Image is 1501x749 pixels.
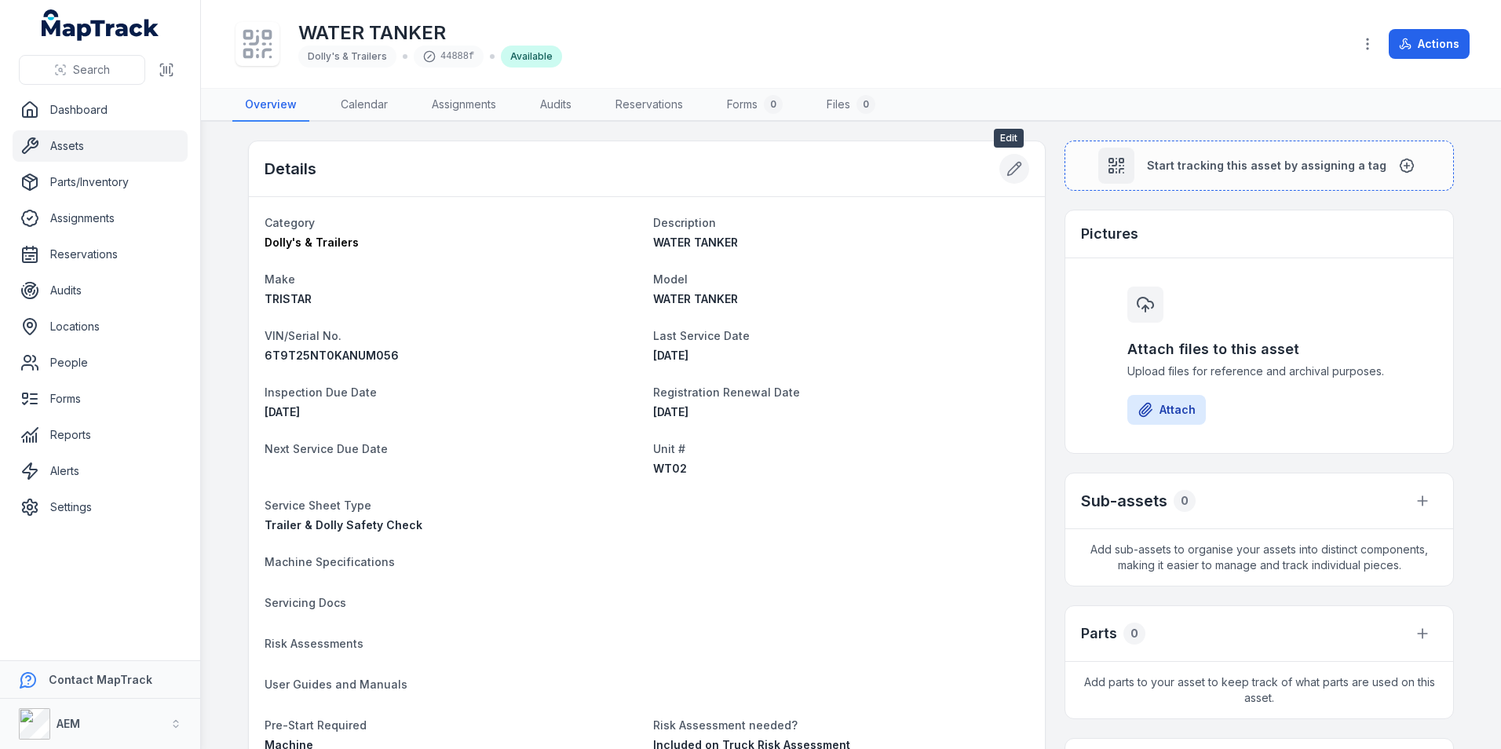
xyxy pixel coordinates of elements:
span: Edit [994,129,1024,148]
a: Locations [13,311,188,342]
a: Overview [232,89,309,122]
a: Reports [13,419,188,451]
span: Make [265,272,295,286]
span: Last Service Date [653,329,750,342]
a: Alerts [13,455,188,487]
button: Actions [1389,29,1470,59]
span: Upload files for reference and archival purposes. [1127,364,1391,379]
h1: WATER TANKER [298,20,562,46]
button: Start tracking this asset by assigning a tag [1065,141,1454,191]
a: Assignments [13,203,188,234]
strong: AEM [57,717,80,730]
div: 44888f [414,46,484,68]
div: Available [501,46,562,68]
a: MapTrack [42,9,159,41]
a: Forms0 [714,89,795,122]
a: Files0 [814,89,888,122]
span: VIN/Serial No. [265,329,341,342]
h3: Parts [1081,623,1117,645]
span: [DATE] [653,405,688,418]
a: Forms [13,383,188,415]
a: Calendar [328,89,400,122]
span: Category [265,216,315,229]
a: Assets [13,130,188,162]
h2: Details [265,158,316,180]
a: Settings [13,491,188,523]
a: Audits [528,89,584,122]
span: Search [73,62,110,78]
span: User Guides and Manuals [265,678,407,691]
div: 0 [1123,623,1145,645]
div: 0 [856,95,875,114]
span: WATER TANKER [653,236,738,249]
span: Risk Assessments [265,637,363,650]
span: 6T9T25NT0KANUM056 [265,349,399,362]
time: 20/10/2025, 12:00:00 am [265,405,300,418]
div: 0 [1174,490,1196,512]
a: Parts/Inventory [13,166,188,198]
a: Assignments [419,89,509,122]
span: Unit # [653,442,685,455]
span: WT02 [653,462,687,475]
span: Service Sheet Type [265,499,371,512]
span: Start tracking this asset by assigning a tag [1147,158,1386,174]
time: 20/10/2025, 12:00:00 am [653,405,688,418]
span: [DATE] [265,405,300,418]
h3: Pictures [1081,223,1138,245]
span: Machine Specifications [265,555,395,568]
span: Pre-Start Required [265,718,367,732]
span: TRISTAR [265,292,312,305]
strong: Contact MapTrack [49,673,152,686]
a: Reservations [13,239,188,270]
a: Reservations [603,89,696,122]
span: Add parts to your asset to keep track of what parts are used on this asset. [1065,662,1453,718]
time: 03/08/2023, 12:00:00 am [653,349,688,362]
span: Model [653,272,688,286]
a: People [13,347,188,378]
button: Attach [1127,395,1206,425]
a: Dashboard [13,94,188,126]
span: Risk Assessment needed? [653,718,798,732]
span: Trailer & Dolly Safety Check [265,518,422,532]
span: Next Service Due Date [265,442,388,455]
span: Inspection Due Date [265,385,377,399]
span: Description [653,216,716,229]
span: Registration Renewal Date [653,385,800,399]
h2: Sub-assets [1081,490,1167,512]
span: WATER TANKER [653,292,738,305]
span: [DATE] [653,349,688,362]
span: Add sub-assets to organise your assets into distinct components, making it easier to manage and t... [1065,529,1453,586]
span: Dolly's & Trailers [308,50,387,62]
h3: Attach files to this asset [1127,338,1391,360]
span: Servicing Docs [265,596,346,609]
a: Audits [13,275,188,306]
button: Search [19,55,145,85]
div: 0 [764,95,783,114]
span: Dolly's & Trailers [265,236,359,249]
